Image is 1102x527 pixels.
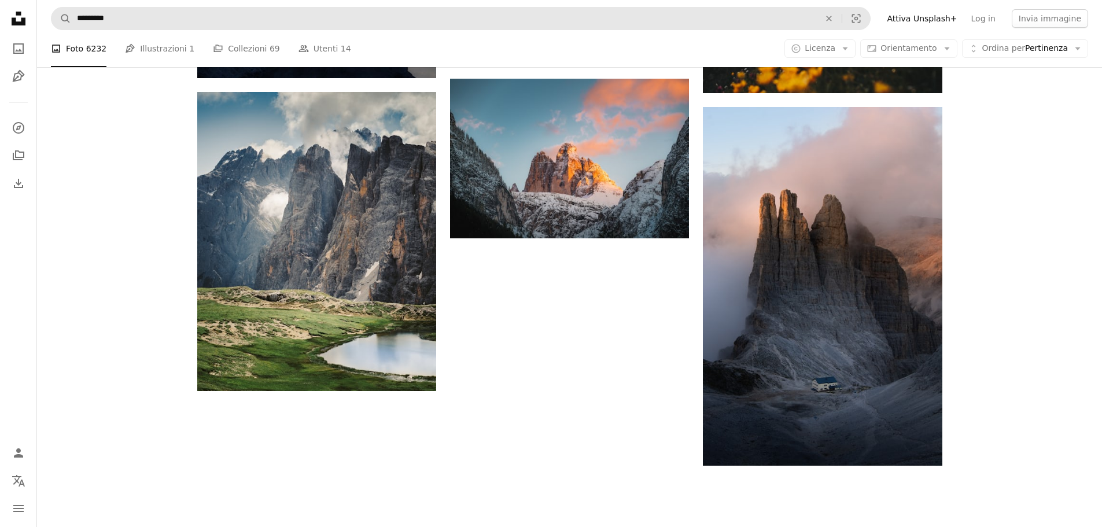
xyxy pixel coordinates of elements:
[7,65,30,88] a: Illustrazioni
[1012,9,1088,28] button: Invia immagine
[7,172,30,195] a: Cronologia download
[7,37,30,60] a: Foto
[51,8,71,30] button: Cerca su Unsplash
[7,7,30,32] a: Home — Unsplash
[7,469,30,492] button: Lingua
[880,9,964,28] a: Attiva Unsplash+
[450,79,689,238] img: Montagna rocciosa marrone sotto il cielo blu durante il giorno
[964,9,1003,28] a: Log in
[213,30,280,67] a: Collezioni 69
[197,92,436,391] img: Campo di erba verde vicino a Rocky Mountain durante il giorno
[450,153,689,163] a: Montagna rocciosa marrone sotto il cielo blu durante il giorno
[703,107,942,466] img: Barca bianca e blu sullo specchio d'acqua vicino alla montagna rocciosa durante il giorno
[7,441,30,465] a: Accedi / Registrati
[51,7,871,30] form: Trova visual in tutto il sito
[197,236,436,246] a: Campo di erba verde vicino a Rocky Mountain durante il giorno
[7,497,30,520] button: Menu
[703,281,942,291] a: Barca bianca e blu sullo specchio d'acqua vicino alla montagna rocciosa durante il giorno
[805,43,835,53] span: Licenza
[784,39,856,58] button: Licenza
[270,42,280,55] span: 69
[7,116,30,139] a: Esplora
[982,43,1068,54] span: Pertinenza
[880,43,937,53] span: Orientamento
[7,144,30,167] a: Collezioni
[189,42,194,55] span: 1
[298,30,351,67] a: Utenti 14
[816,8,842,30] button: Elimina
[860,39,957,58] button: Orientamento
[125,30,194,67] a: Illustrazioni 1
[962,39,1088,58] button: Ordina perPertinenza
[341,42,351,55] span: 14
[842,8,870,30] button: Ricerca visiva
[982,43,1025,53] span: Ordina per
